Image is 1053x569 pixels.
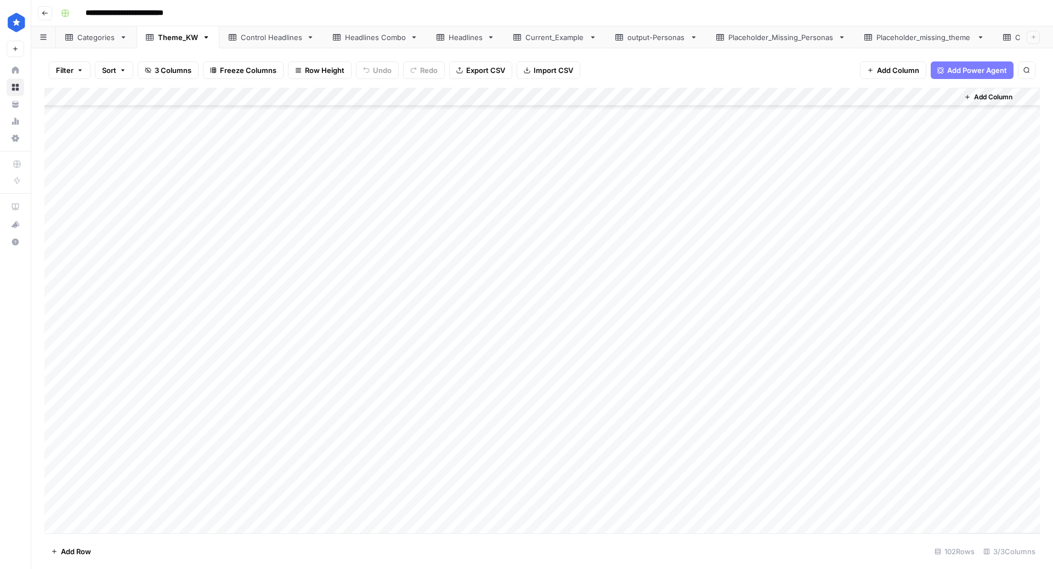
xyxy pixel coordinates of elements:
a: Current_Example [504,26,606,48]
a: Categories [56,26,137,48]
span: Row Height [305,65,344,76]
a: Settings [7,129,24,147]
div: Theme_KW [158,32,198,43]
span: Add Row [61,546,91,557]
button: Filter [49,61,90,79]
button: 3 Columns [138,61,199,79]
span: Add Power Agent [947,65,1007,76]
button: Export CSV [449,61,512,79]
button: Add Power Agent [931,61,1014,79]
a: Theme_KW [137,26,219,48]
a: Headlines [427,26,504,48]
span: Export CSV [466,65,505,76]
a: AirOps Academy [7,198,24,216]
a: Placeholder_Missing_Personas [707,26,855,48]
button: Redo [403,61,445,79]
span: Import CSV [534,65,573,76]
div: Categories [77,32,115,43]
button: Import CSV [517,61,580,79]
button: Add Column [960,90,1017,104]
a: Your Data [7,95,24,113]
a: Browse [7,78,24,96]
button: Help + Support [7,233,24,251]
span: Undo [373,65,392,76]
button: Undo [356,61,399,79]
span: Sort [102,65,116,76]
div: Control Headlines [241,32,302,43]
div: 102 Rows [930,543,979,560]
a: Usage [7,112,24,130]
a: Placeholder_missing_theme [855,26,994,48]
span: 3 Columns [155,65,191,76]
button: Freeze Columns [203,61,284,79]
div: Placeholder_missing_theme [876,32,972,43]
a: Headlines Combo [324,26,427,48]
div: output-Personas [627,32,686,43]
span: Freeze Columns [220,65,276,76]
span: Filter [56,65,73,76]
button: Sort [95,61,133,79]
a: output-Personas [606,26,707,48]
div: Headlines [449,32,483,43]
button: Row Height [288,61,352,79]
div: Current_Example [525,32,585,43]
button: Add Row [44,543,98,560]
button: Workspace: ConsumerAffairs [7,9,24,36]
span: Add Column [877,65,919,76]
div: Placeholder_Missing_Personas [728,32,834,43]
a: Control Headlines [219,26,324,48]
button: Add Column [860,61,926,79]
button: What's new? [7,216,24,233]
span: Add Column [974,92,1012,102]
img: ConsumerAffairs Logo [7,13,26,32]
span: Redo [420,65,438,76]
div: Headlines Combo [345,32,406,43]
a: Home [7,61,24,79]
div: 3/3 Columns [979,543,1040,560]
